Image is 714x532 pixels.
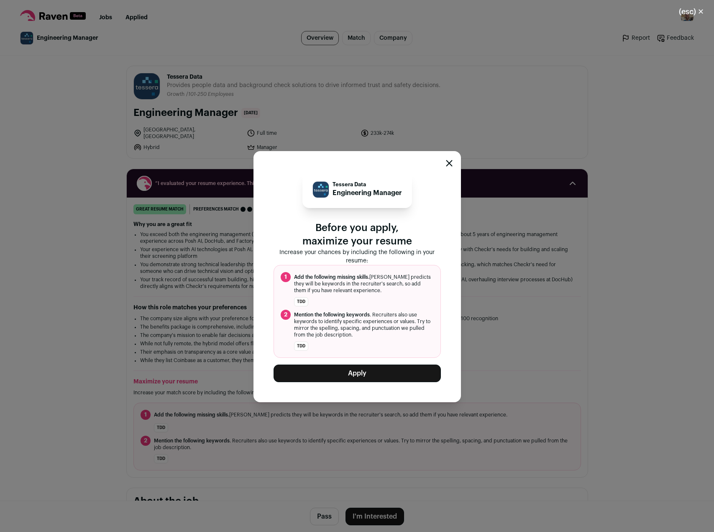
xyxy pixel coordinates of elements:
span: 1 [281,272,291,282]
span: Mention the following keywords [294,312,370,317]
p: Engineering Manager [333,188,402,198]
img: 2a40806cf29397c521479e4287d75de5304fd10d7a42b414fe0b1ab15be2cca3.jpg [313,182,329,198]
li: TDD [294,342,308,351]
p: Increase your chances by including the following in your resume: [274,248,441,265]
span: Add the following missing skills. [294,275,369,280]
button: Close modal [446,160,453,167]
p: Tessera Data [333,181,402,188]
li: TDD [294,297,308,306]
span: 2 [281,310,291,320]
button: Apply [274,365,441,382]
p: Before you apply, maximize your resume [274,221,441,248]
span: . Recruiters also use keywords to identify specific experiences or values. Try to mirror the spel... [294,311,434,338]
button: Close modal [669,3,714,21]
span: [PERSON_NAME] predicts they will be keywords in the recruiter's search, so add them if you have r... [294,274,434,294]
